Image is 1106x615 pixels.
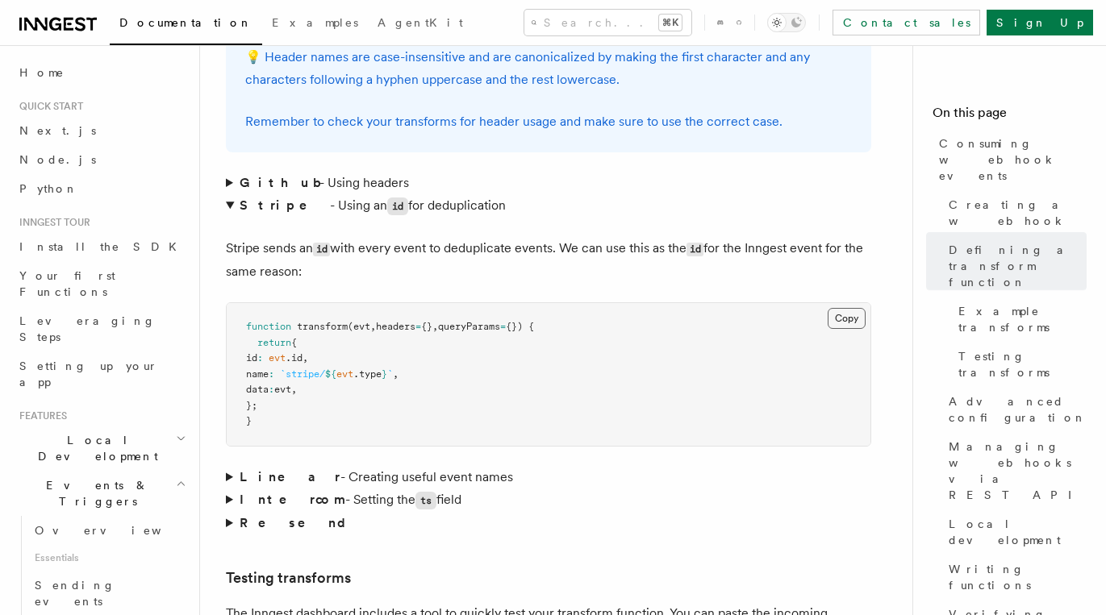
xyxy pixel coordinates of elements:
span: ${ [325,368,336,380]
span: Inngest tour [13,216,90,229]
span: Example transforms [958,303,1087,335]
span: headers [376,321,415,332]
strong: Linear [240,469,340,484]
span: Events & Triggers [13,477,176,509]
summary: Intercom- Setting thetsfield [226,488,871,512]
span: Next.js [19,124,96,137]
p: Stripe sends an with every event to deduplicate events. We can use this as the for the Inngest ev... [226,237,871,283]
summary: Github- Using headers [226,172,871,194]
span: name [246,368,269,380]
span: evt [274,384,291,395]
span: Node.js [19,153,96,166]
span: Testing transforms [958,348,1087,380]
span: Consuming webhook events [939,135,1087,184]
span: Examples [272,16,358,29]
kbd: ⌘K [659,15,682,31]
span: function [246,321,291,332]
a: Contact sales [833,10,980,35]
span: evt [269,352,286,364]
a: Next.js [13,116,190,145]
button: Copy [828,308,866,329]
a: Python [13,174,190,203]
span: .id [286,352,303,364]
span: , [432,321,438,332]
a: Testing transforms [952,342,1087,387]
span: Python [19,182,78,195]
a: Advanced configuration [942,387,1087,432]
span: {} [421,321,432,332]
summary: Stripe- Using anidfor deduplication [226,194,871,218]
code: ts [415,492,436,509]
p: Remember to check your transforms for header usage and make sure to use the correct case. [245,110,852,133]
span: : [269,368,274,380]
code: id [313,243,330,256]
span: `stripe/ [280,368,325,380]
span: , [370,321,376,332]
a: Node.js [13,145,190,174]
button: Search...⌘K [524,10,691,35]
span: evt [336,368,353,380]
strong: Intercom [240,492,345,507]
span: Managing webhooks via REST API [949,438,1087,503]
a: Defining a transform function [942,235,1087,297]
span: : [257,352,263,364]
span: Quick start [13,100,83,113]
span: AgentKit [378,16,463,29]
a: Examples [262,5,368,44]
span: Sending events [35,579,115,608]
span: {}) { [506,321,534,332]
code: id [387,197,408,215]
span: Creating a webhook [949,197,1087,229]
button: Local Development [13,426,190,471]
span: .type [353,368,382,380]
h4: On this page [933,103,1087,129]
span: ` [387,368,393,380]
a: Writing functions [942,555,1087,600]
span: Advanced configuration [949,393,1087,426]
span: Documentation [119,16,253,29]
span: Essentials [28,545,190,571]
span: Local development [949,516,1087,548]
a: Testing transforms [226,567,351,589]
span: Home [19,64,65,81]
span: Leveraging Steps [19,314,156,343]
summary: Linear- Creating useful event names [226,466,871,488]
a: Leveraging Steps [13,306,190,351]
span: = [415,321,421,332]
span: , [393,368,399,380]
span: id [246,352,257,364]
a: Overview [28,516,190,545]
a: Setting up your app [13,351,190,397]
span: Writing functions [949,561,1087,593]
span: (evt [348,321,370,332]
span: Overview [35,524,201,537]
span: }; [246,400,257,411]
code: id [687,243,703,256]
strong: Stripe [240,197,330,213]
button: Toggle dark mode [767,13,806,32]
span: : [269,384,274,395]
summary: Resend [226,512,871,534]
a: Example transforms [952,297,1087,342]
span: Defining a transform function [949,242,1087,290]
button: Events & Triggers [13,471,190,516]
span: Install the SDK [19,240,186,253]
a: Your first Functions [13,261,190,306]
span: transform [297,321,348,332]
span: = [500,321,506,332]
span: return [257,337,291,348]
span: , [291,384,297,395]
span: Local Development [13,432,176,464]
span: Setting up your app [19,359,158,389]
a: Install the SDK [13,232,190,261]
span: } [246,415,252,426]
span: } [382,368,387,380]
a: Managing webhooks via REST API [942,432,1087,509]
strong: Github [240,175,319,190]
a: Local development [942,509,1087,555]
span: Features [13,409,67,422]
a: AgentKit [368,5,473,44]
a: Documentation [110,5,262,45]
span: { [291,337,297,348]
strong: Resend [240,515,359,530]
